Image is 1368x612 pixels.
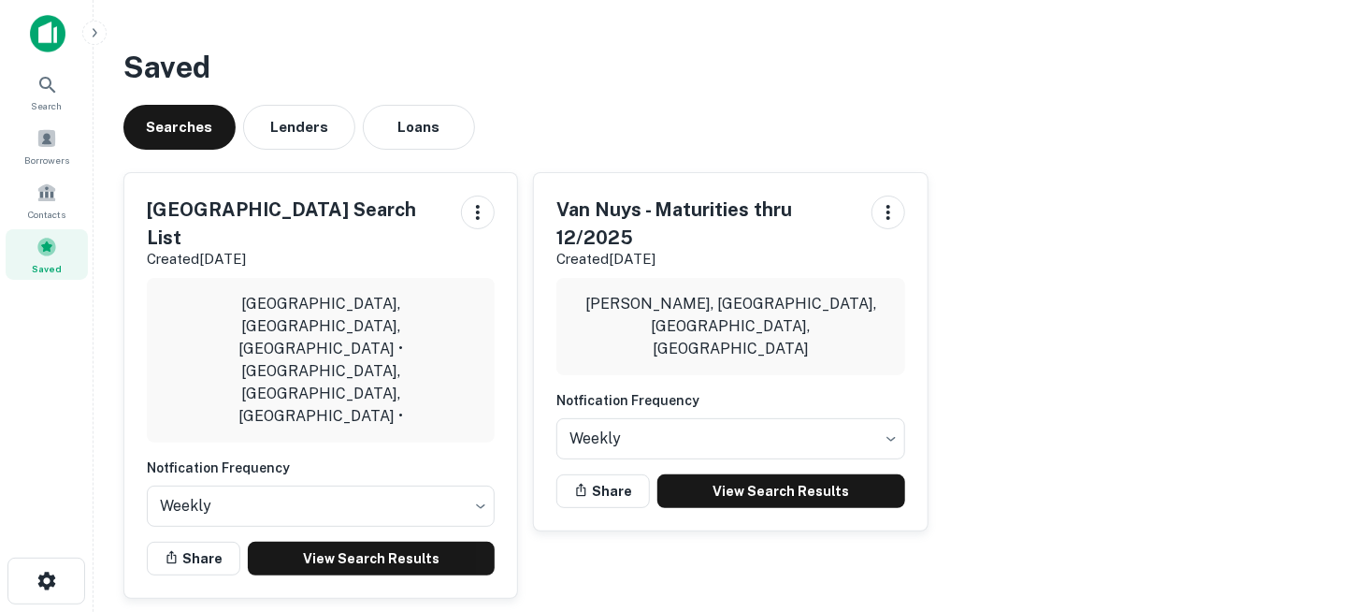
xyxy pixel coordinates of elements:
[147,458,495,478] h6: Notfication Frequency
[32,261,62,276] span: Saved
[123,105,236,150] button: Searches
[556,248,856,270] p: Created [DATE]
[162,293,480,428] p: [GEOGRAPHIC_DATA], [GEOGRAPHIC_DATA], [GEOGRAPHIC_DATA] • [GEOGRAPHIC_DATA], [GEOGRAPHIC_DATA], [...
[30,15,65,52] img: capitalize-icon.png
[6,175,88,226] a: Contacts
[363,105,475,150] button: Loans
[657,474,904,508] a: View Search Results
[248,542,495,576] a: View Search Results
[571,293,889,360] p: [PERSON_NAME], [GEOGRAPHIC_DATA], [GEOGRAPHIC_DATA], [GEOGRAPHIC_DATA]
[243,105,355,150] button: Lenders
[24,153,69,168] span: Borrowers
[32,98,63,113] span: Search
[147,542,240,576] button: Share
[6,66,88,117] a: Search
[556,474,650,508] button: Share
[123,45,1338,90] h3: Saved
[1274,402,1368,492] iframe: Chat Widget
[147,480,495,532] div: Without label
[6,229,88,280] a: Saved
[556,413,904,465] div: Without label
[147,248,446,270] p: Created [DATE]
[28,207,65,222] span: Contacts
[147,196,446,252] h5: [GEOGRAPHIC_DATA] Search List
[556,196,856,252] h5: Van Nuys - Maturities thru 12/2025
[6,121,88,171] a: Borrowers
[556,390,904,411] h6: Notfication Frequency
